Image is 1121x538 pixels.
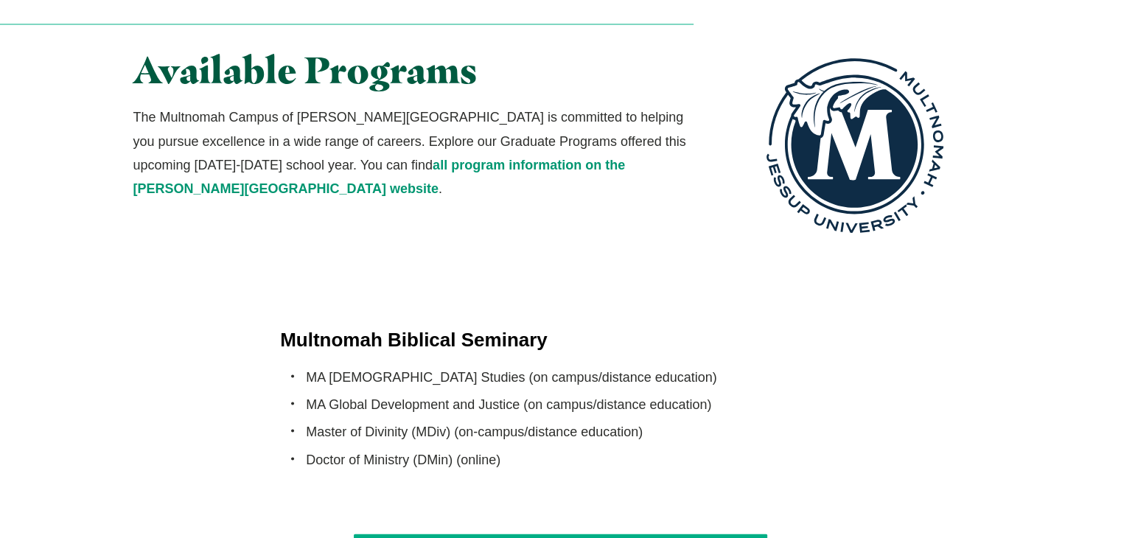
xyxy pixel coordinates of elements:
[306,392,841,416] li: MA Global Development and Justice (on campus/distance education)
[306,365,841,388] li: MA [DEMOGRAPHIC_DATA] Studies (on campus/distance education)
[133,49,694,90] h2: Available Programs
[306,447,841,471] li: Doctor of Ministry (DMin) (online)
[280,326,841,352] h4: Multnomah Biblical Seminary
[133,105,694,200] p: The Multnomah Campus of [PERSON_NAME][GEOGRAPHIC_DATA] is committed to helping you pursue excelle...
[306,419,841,443] li: Master of Divinity (MDiv) (on-campus/distance education)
